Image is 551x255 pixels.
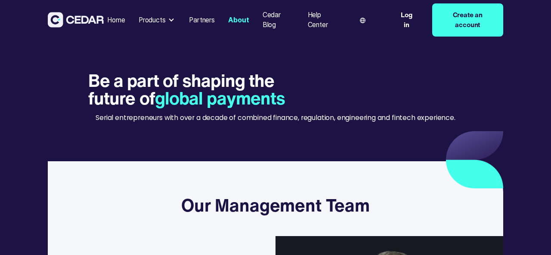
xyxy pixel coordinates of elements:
div: Partners [189,15,215,25]
a: Log in [389,3,424,37]
a: Partners [186,11,218,30]
img: world icon [360,18,365,23]
a: Home [104,11,128,30]
div: About [228,15,249,25]
div: Products [139,15,166,25]
a: Create an account [432,3,503,37]
div: Help Center [308,10,341,30]
a: Help Center [304,6,345,34]
a: Cedar Blog [259,6,297,34]
div: Cedar Blog [263,10,294,30]
a: About [225,11,252,30]
div: Home [107,15,125,25]
div: Products [135,12,179,28]
h3: Our Management Team [181,195,370,216]
h1: Be a part of shaping the future of [88,72,313,107]
span: global payments [155,85,285,111]
div: Log in [398,10,415,30]
p: Serial entrepreneurs with over a decade of combined finance, regulation, engineering and fintech ... [96,113,455,123]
